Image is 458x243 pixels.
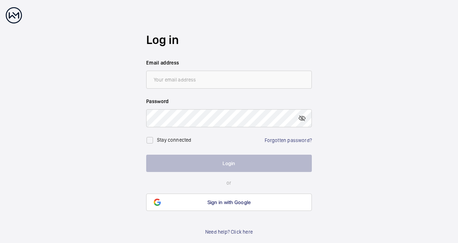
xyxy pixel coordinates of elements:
[205,228,253,235] a: Need help? Click here
[146,155,312,172] button: Login
[146,179,312,186] p: or
[157,137,192,142] label: Stay connected
[265,137,312,143] a: Forgotten password?
[146,71,312,89] input: Your email address
[146,98,312,105] label: Password
[146,31,312,48] h2: Log in
[207,199,251,205] span: Sign in with Google
[146,59,312,66] label: Email address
